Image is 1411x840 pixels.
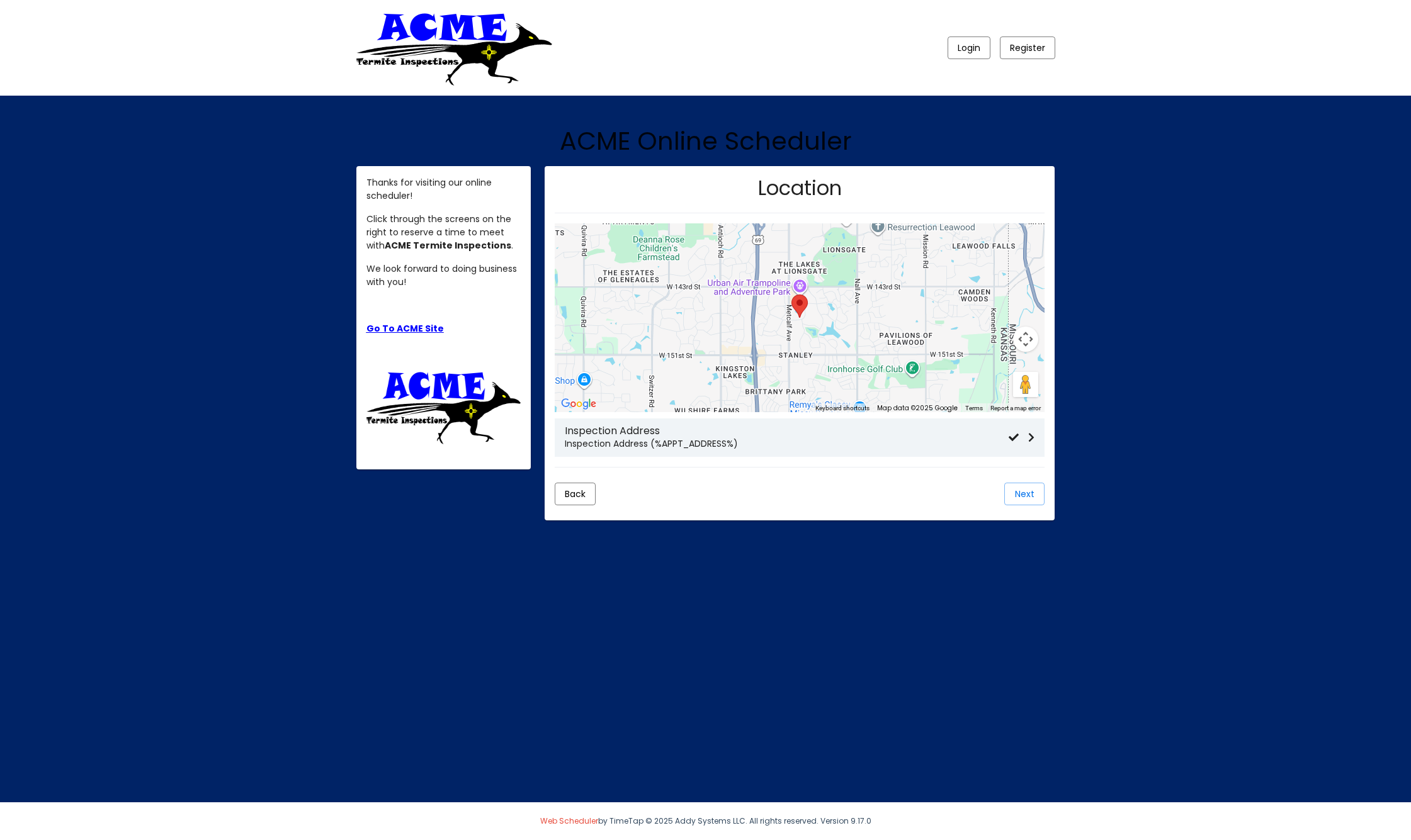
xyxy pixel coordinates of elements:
[555,418,1045,456] mat-list-item: Inspection AddressInspection Address (%APPT_ADDRESS%)
[1015,488,1034,500] span: Next
[1000,36,1055,59] button: Register
[948,36,990,59] button: Login
[356,126,1055,156] h1: ACME Online Scheduler
[815,404,870,413] button: Keyboard shortcuts
[1013,327,1038,352] button: Map camera controls
[558,396,599,412] img: Google
[1004,483,1045,505] button: Next
[366,176,521,203] p: Thanks for visiting our online scheduler!
[555,483,596,505] button: Back
[565,425,1009,437] h3: Inspection Address
[366,213,521,252] p: Click through the screens on the right to reserve a time to meet with .
[558,396,599,412] a: Open this area in Google Maps (opens a new window)
[965,405,983,412] a: Terms
[385,239,511,252] strong: ACME Termite Inspections
[1013,372,1038,397] button: Drag Pegman onto the map to open Street View
[366,369,521,444] img: ttu_4460907765809774511.png
[347,802,1065,840] div: by TimeTap © 2025 Addy Systems LLC. All rights reserved. Version 9.17.0
[540,815,598,826] a: Web Scheduler
[958,42,980,54] span: Login
[565,488,586,500] span: Back
[366,262,521,289] p: We look forward to doing business with you!
[758,176,842,200] h2: Location
[366,322,444,335] a: Go To ACME Site
[1010,42,1045,54] span: Register
[877,403,958,413] span: Map data ©2025 Google
[565,437,1009,451] p: Inspection Address (%APPT_ADDRESS%)
[990,405,1041,412] a: Report a map error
